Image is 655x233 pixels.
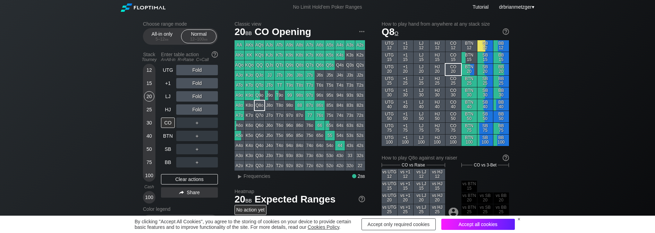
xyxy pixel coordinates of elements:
span: o [394,29,398,36]
div: 97s [305,90,315,100]
div: AQs [255,40,264,50]
div: CO 20 [445,64,461,75]
div: LJ 40 [414,99,429,111]
div: A=All-in R=Raise C=Call [161,57,218,62]
div: Enter table action [161,49,218,65]
div: SB 50 [477,111,493,122]
div: J4o [265,141,274,150]
div: 87o [295,111,305,120]
div: 62s [355,121,365,130]
div: K2o [245,161,254,171]
div: T7s [305,80,315,90]
div: HJ [161,104,175,115]
div: A6s [315,40,325,50]
div: Q6o [255,121,264,130]
div: 76s [315,111,325,120]
div: 12 – 100 [184,37,213,42]
h2: Choose range mode [143,21,218,27]
div: LJ 50 [414,111,429,122]
div: × [518,216,520,222]
div: 73s [345,111,355,120]
div: QTo [255,80,264,90]
div: J9s [285,70,295,80]
div: 15 [144,78,154,88]
div: +1 20 [398,64,413,75]
div: K6s [315,50,325,60]
div: HJ 100 [429,135,445,146]
div: AKs [245,40,254,50]
div: T3s [345,80,355,90]
div: HJ 20 [429,64,445,75]
div: TT [275,80,284,90]
div: Q7s [305,60,315,70]
div: 76o [305,121,315,130]
div: SB 100 [477,135,493,146]
div: CO 50 [445,111,461,122]
div: A4o [235,141,244,150]
div: J7o [265,111,274,120]
div: 64o [315,141,325,150]
div: 20 [144,91,154,102]
span: bb [204,37,208,42]
div: HJ 25 [429,76,445,87]
div: ATo [235,80,244,90]
div: 82o [295,161,305,171]
div: +1 [161,78,175,88]
div: J5s [325,70,335,80]
span: 20 [233,27,253,38]
div: 83s [345,101,355,110]
div: LJ 15 [414,52,429,63]
div: SB 75 [477,123,493,134]
div: KJs [265,50,274,60]
div: UTG 100 [382,135,397,146]
div: 72o [305,161,315,171]
div: A9o [235,90,244,100]
div: 53o [325,151,335,161]
div: +1 40 [398,99,413,111]
img: Floptimal logo [121,3,165,12]
div: 88 [295,101,305,110]
div: AQo [235,60,244,70]
div: K4s [335,50,345,60]
div: CO 75 [445,123,461,134]
div: AJo [235,70,244,80]
div: J3s [345,70,355,80]
div: T4o [275,141,284,150]
div: LJ 75 [414,123,429,134]
div: Fold [176,78,218,88]
img: share.864f2f62.svg [179,191,184,195]
div: +1 15 [398,52,413,63]
div: ATs [275,40,284,50]
div: Q5s [325,60,335,70]
div: 43o [335,151,345,161]
div: 32s [355,151,365,161]
div: Q3o [255,151,264,161]
div: 54s [335,131,345,140]
div: KK [245,50,254,60]
div: QTs [275,60,284,70]
div: J5o [265,131,274,140]
div: LJ 20 [414,64,429,75]
div: BB 100 [493,135,509,146]
div: SB 30 [477,87,493,99]
div: K3o [245,151,254,161]
div: 86o [295,121,305,130]
div: T6o [275,121,284,130]
div: JTs [275,70,284,80]
div: 93s [345,90,355,100]
div: 86s [315,101,325,110]
div: 82s [355,101,365,110]
div: KQo [245,60,254,70]
div: UTG 25 [382,76,397,87]
div: No Limit Hold’em Poker Ranges [282,4,372,11]
div: T5s [325,80,335,90]
div: Q9s [285,60,295,70]
div: CO 12 [445,40,461,52]
div: K9s [285,50,295,60]
div: BTN 40 [461,99,477,111]
div: Q7o [255,111,264,120]
div: BTN 50 [461,111,477,122]
div: 85s [325,101,335,110]
div: BTN 100 [461,135,477,146]
div: T9o [275,90,284,100]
